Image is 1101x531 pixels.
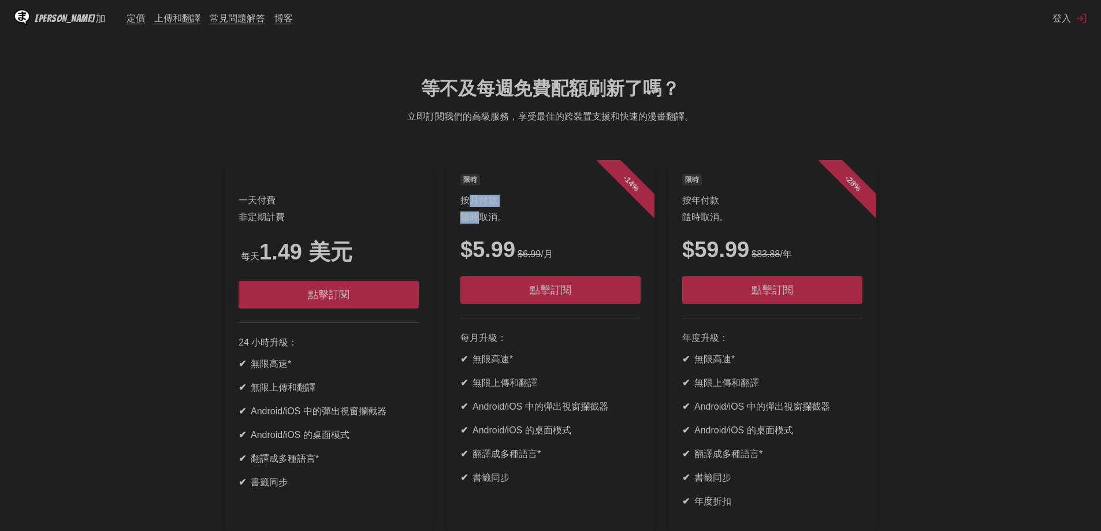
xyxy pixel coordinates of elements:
[518,249,541,259] font: $6.99
[460,473,468,482] font: ✔
[682,276,862,304] button: 點擊訂閱
[239,195,276,205] font: 一天付費
[460,449,468,459] font: ✔
[463,176,477,184] font: 限時
[682,195,719,205] font: 按年付款
[251,383,315,392] font: 無限上傳和翻譯
[530,284,571,296] font: 點擊訂閱
[460,354,468,364] font: ✔
[473,402,608,411] font: Android/iOS 中的彈出視窗攔截器
[239,337,297,347] font: 24 小時升級：
[780,249,791,259] font: /年
[460,333,507,343] font: 每月升級：
[308,289,349,300] font: 點擊訂閱
[210,12,265,24] a: 常見問題解答
[239,430,246,440] font: ✔
[407,112,694,121] font: 立即訂閱我們的高級服務，享受最佳的跨裝置支援和快速的漫畫翻譯。
[694,473,731,482] font: 書籤同步
[14,9,30,25] img: IsManga 標誌
[851,181,863,193] font: %
[622,173,630,182] font: -
[473,378,537,388] font: 無限上傳和翻譯
[694,425,793,435] font: Android/iOS 的桌面模式
[154,12,200,24] a: 上傳和翻譯
[694,402,830,411] font: Android/iOS 中的彈出視窗攔截器
[630,181,641,193] font: %
[682,354,690,364] font: ✔
[251,406,386,416] font: Android/iOS 中的彈出視窗攔截器
[752,249,780,259] font: $83.88
[473,425,571,435] font: Android/iOS 的桌面模式
[473,354,513,364] font: 無限高速*
[682,333,728,343] font: 年度升級：
[239,281,419,309] button: 點擊訂閱
[1052,12,1071,24] font: 登入
[460,237,515,262] font: $5.99
[1052,12,1087,25] button: 登入
[473,449,541,459] font: 翻譯成多種語言*
[127,12,145,24] a: 定價
[239,454,246,463] font: ✔
[460,212,507,222] font: 隨時取消。
[685,176,699,184] font: 限時
[473,473,509,482] font: 書籤同步
[35,13,106,24] font: [PERSON_NAME]加
[694,354,735,364] font: 無限高速*
[460,425,468,435] font: ✔
[682,237,749,262] font: $59.99
[460,402,468,411] font: ✔
[682,473,690,482] font: ✔
[239,477,246,487] font: ✔
[251,454,319,463] font: 翻譯成多種語言*
[682,212,728,222] font: 隨時取消。
[251,359,291,369] font: 無限高速*
[460,276,641,304] button: 點擊訂閱
[843,173,852,182] font: -
[682,402,690,411] font: ✔
[682,425,690,435] font: ✔
[682,496,690,506] font: ✔
[241,251,259,261] font: 每天
[274,12,293,24] a: 博客
[239,406,246,416] font: ✔
[682,449,690,459] font: ✔
[14,9,127,28] a: IsManga 標誌[PERSON_NAME]加
[682,378,690,388] font: ✔
[752,284,793,296] font: 點擊訂閱
[623,175,636,188] font: 14
[1076,13,1087,24] img: 登出
[460,195,497,205] font: 按月付款
[239,359,246,369] font: ✔
[251,477,288,487] font: 書籤同步
[239,212,285,222] font: 非定期計費
[251,430,349,440] font: Android/iOS 的桌面模式
[541,249,552,259] font: /月
[694,449,762,459] font: 翻譯成多種語言*
[239,383,246,392] font: ✔
[259,240,352,264] font: 1.49 美元
[845,175,858,188] font: 28
[421,78,680,99] font: 等不及每週免費配額刷新了嗎？
[694,496,731,506] font: 年度折扣
[694,378,759,388] font: 無限上傳和翻譯
[460,378,468,388] font: ✔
